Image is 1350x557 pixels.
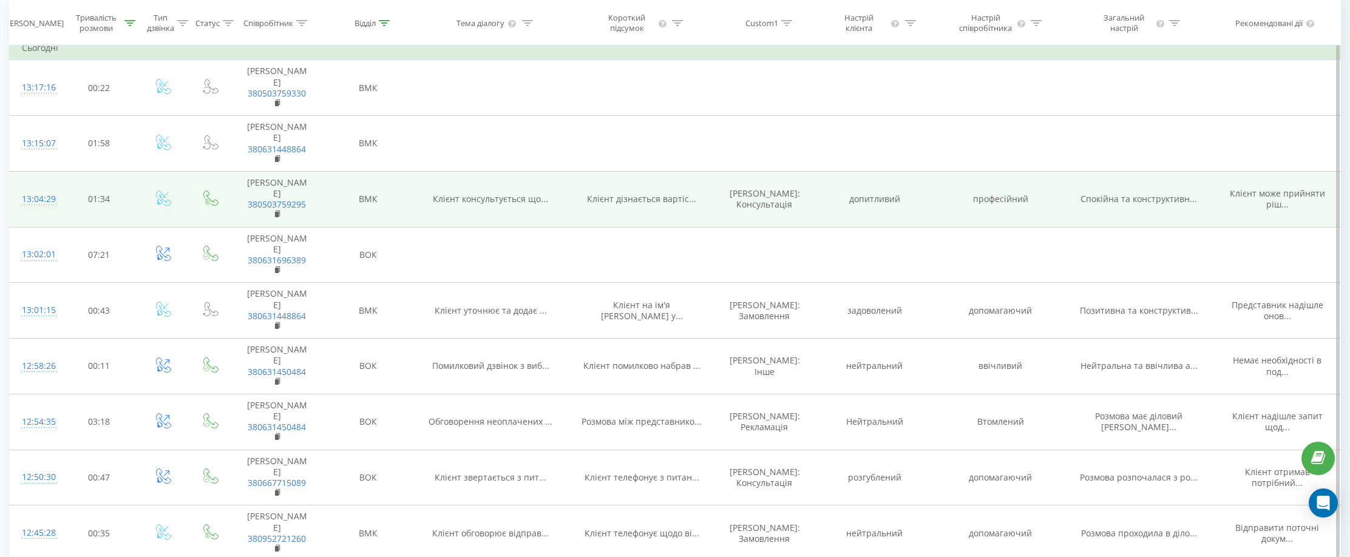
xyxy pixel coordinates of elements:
div: Тип дзвінка [147,13,174,33]
span: Клієнт уточнює та додає ... [435,305,547,316]
td: 00:47 [59,450,138,505]
span: Клієнт звертається з пит... [435,471,546,483]
span: Представник надішле онов... [1232,299,1323,322]
td: ВОК [321,394,415,450]
div: 13:17:16 [22,76,47,100]
td: [PERSON_NAME] [232,283,321,339]
span: Нейтральна та ввічлива а... [1080,360,1198,371]
span: Розмова між представнико... [582,416,702,427]
div: Співробітник [243,18,293,28]
div: Настрій співробітника [957,13,1015,33]
td: допомагаючий [937,450,1063,505]
td: [PERSON_NAME]: Замовлення [717,283,812,339]
td: [PERSON_NAME] [232,339,321,394]
div: [PERSON_NAME] [2,18,64,28]
td: допомагаючий [937,283,1063,339]
div: Тривалість розмови [70,13,121,33]
div: 12:58:26 [22,354,47,378]
td: [PERSON_NAME]: Інше [717,339,812,394]
a: 380631450484 [248,366,306,377]
td: Сьогодні [10,36,1341,60]
a: 380667715089 [248,477,306,488]
a: 380952721260 [248,533,306,544]
td: [PERSON_NAME] [232,171,321,227]
td: ВМК [321,283,415,339]
span: Помилковий дзвінок з виб... [432,360,549,371]
div: 12:54:35 [22,410,47,434]
span: Обговорення неоплачених ... [429,416,552,427]
span: Немає необхідності в под... [1233,354,1321,377]
td: [PERSON_NAME]: Рекламація [717,394,812,450]
a: 380631448864 [248,310,306,322]
span: Розмова проходила в діло... [1081,527,1197,539]
td: ВМК [321,171,415,227]
a: 380631696389 [248,254,306,266]
td: [PERSON_NAME] [232,116,321,172]
td: [PERSON_NAME] [232,394,321,450]
span: Клієнт телефонує з питан... [585,471,699,483]
td: 00:11 [59,339,138,394]
a: 380503759295 [248,198,306,210]
td: 01:34 [59,171,138,227]
td: задоволений [812,283,937,339]
span: Клієнт дізнається вартіс... [587,193,696,204]
span: Клієнт надішле запит щод... [1232,410,1323,433]
td: 03:18 [59,394,138,450]
span: Клієнт отримав потрібний... [1245,466,1310,488]
div: Рекомендовані дії [1235,18,1303,28]
div: Настрій клієнта [831,13,887,33]
span: Спокійна та конструктивн... [1080,193,1197,204]
td: Втомлений [937,394,1063,450]
span: Розмова має діловий [PERSON_NAME]... [1095,410,1182,433]
td: [PERSON_NAME] [232,450,321,505]
span: Клієнт помилково набрав ... [583,360,700,371]
td: 00:22 [59,60,138,116]
td: [PERSON_NAME] [232,227,321,283]
td: [PERSON_NAME]: Консультація [717,171,812,227]
div: 13:15:07 [22,132,47,155]
span: Клієнт може прийняти ріш... [1230,187,1325,210]
span: Відправити поточні докум... [1235,522,1319,544]
a: 380503759330 [248,87,306,99]
span: Клієнт телефонує щодо ві... [585,527,699,539]
div: 12:50:30 [22,465,47,489]
div: 13:01:15 [22,299,47,322]
td: 00:43 [59,283,138,339]
td: [PERSON_NAME]: Консультація [717,450,812,505]
span: Клієнт на ім'я [PERSON_NAME] у... [601,299,683,322]
div: 12:45:28 [22,521,47,545]
div: Короткий підсумок [598,13,656,33]
a: 380631450484 [248,421,306,433]
span: Позитивна та конструктив... [1080,305,1198,316]
td: 01:58 [59,116,138,172]
td: [PERSON_NAME] [232,60,321,116]
td: ВМК [321,116,415,172]
div: Відділ [354,18,376,28]
a: 380631448864 [248,143,306,155]
span: Клієнт обговорює відправ... [432,527,549,539]
div: Custom1 [745,18,778,28]
div: 13:02:01 [22,243,47,266]
td: 07:21 [59,227,138,283]
td: ВОК [321,227,415,283]
span: Клієнт консультується що... [433,193,548,204]
td: ввічливий [937,339,1063,394]
div: Тема діалогу [456,18,504,28]
div: Загальний настрій [1095,13,1153,33]
span: Розмова розпочалася з ро... [1080,471,1198,483]
div: 13:04:29 [22,187,47,211]
div: Open Intercom Messenger [1309,488,1338,518]
td: розгублений [812,450,937,505]
td: Нейтральний [812,394,937,450]
td: ВМК [321,60,415,116]
td: ВОК [321,450,415,505]
div: Статус [195,18,220,28]
td: професійний [937,171,1063,227]
td: ВОК [321,339,415,394]
td: допитливий [812,171,937,227]
td: нейтральний [812,339,937,394]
